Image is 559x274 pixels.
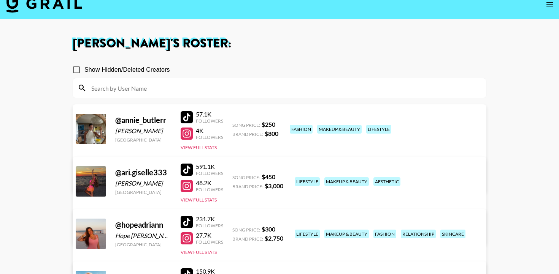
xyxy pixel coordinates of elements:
strong: $ 2,750 [265,235,283,242]
div: lifestyle [295,177,320,186]
div: relationship [401,230,436,238]
div: 27.7K [196,231,223,239]
div: [GEOGRAPHIC_DATA] [115,189,172,195]
div: [GEOGRAPHIC_DATA] [115,137,172,143]
div: Followers [196,170,223,176]
div: Hope [PERSON_NAME] [115,232,172,239]
strong: $ 3,000 [265,182,283,189]
div: 48.2K [196,179,223,187]
div: makeup & beauty [324,230,369,238]
div: makeup & beauty [317,125,362,134]
strong: $ 300 [262,225,275,233]
span: Song Price: [232,122,260,128]
div: Followers [196,223,223,228]
div: [PERSON_NAME] [115,127,172,135]
span: Brand Price: [232,184,263,189]
button: View Full Stats [181,145,217,150]
span: Brand Price: [232,236,263,242]
strong: $ 800 [265,130,278,137]
strong: $ 250 [262,121,275,128]
button: View Full Stats [181,197,217,203]
div: Followers [196,187,223,192]
button: View Full Stats [181,249,217,255]
div: Followers [196,134,223,140]
div: @ hopeadriann [115,220,172,230]
div: 591.1K [196,163,223,170]
span: Song Price: [232,227,260,233]
div: @ annie_butlerr [115,115,172,125]
h1: [PERSON_NAME] 's Roster: [73,38,486,50]
div: lifestyle [366,125,391,134]
span: Song Price: [232,175,260,180]
div: 231.7K [196,215,223,223]
div: fashion [290,125,313,134]
div: [PERSON_NAME] [115,180,172,187]
div: aesthetic [373,177,400,186]
div: @ ari.giselle333 [115,168,172,177]
div: [GEOGRAPHIC_DATA] [115,242,172,247]
div: 4K [196,127,223,134]
div: makeup & beauty [324,177,369,186]
div: Followers [196,239,223,245]
span: Show Hidden/Deleted Creators [84,65,170,74]
div: skincare [440,230,465,238]
input: Search by User Name [87,82,481,94]
strong: $ 450 [262,173,275,180]
span: Brand Price: [232,131,263,137]
div: lifestyle [295,230,320,238]
div: 57.1K [196,110,223,118]
div: fashion [373,230,396,238]
div: Followers [196,118,223,124]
